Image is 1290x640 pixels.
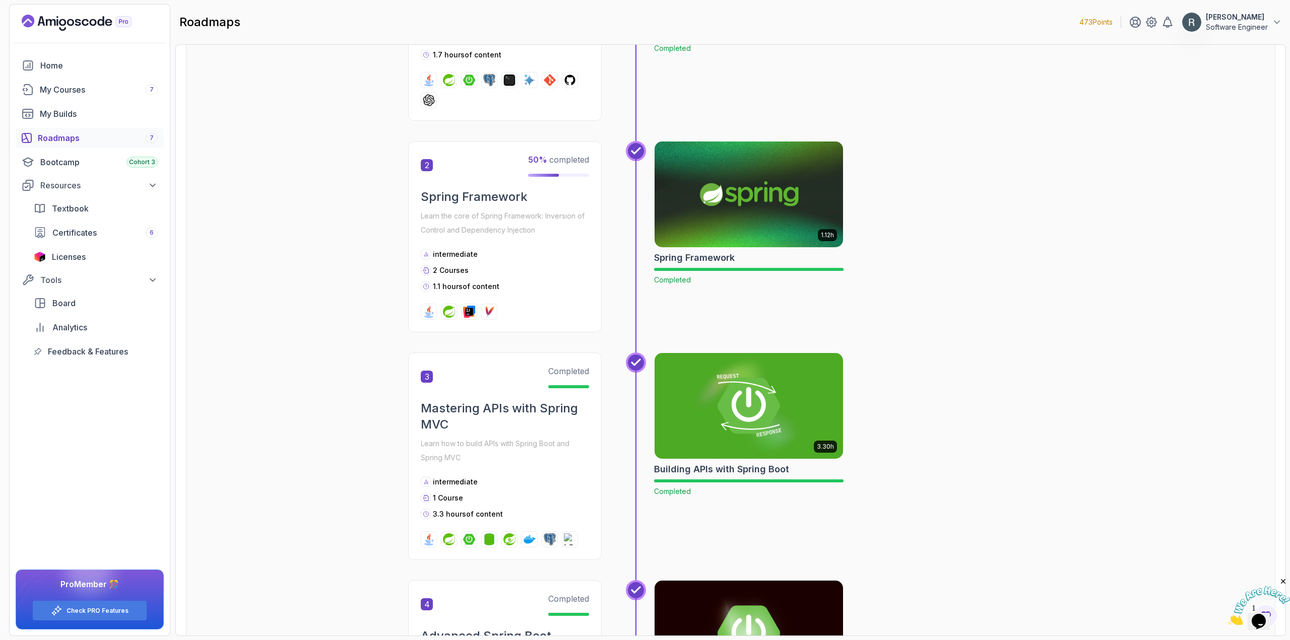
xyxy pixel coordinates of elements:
span: Completed [654,275,691,284]
a: feedback [28,341,164,362]
p: Software Engineer [1206,22,1268,32]
img: java logo [423,533,435,545]
span: Licenses [52,251,86,263]
a: home [16,55,164,76]
a: builds [16,104,164,124]
span: Feedback & Features [48,345,128,358]
img: Building APIs with Spring Boot card [655,353,843,459]
img: spring logo [443,74,455,86]
h2: Mastering APIs with Spring MVC [421,400,589,433]
a: courses [16,80,164,100]
div: Home [40,59,158,72]
span: 50 % [528,155,547,165]
span: Board [52,297,76,309]
p: intermediate [433,477,478,487]
div: Roadmaps [38,132,158,144]
img: spring-boot logo [463,533,475,545]
a: bootcamp [16,152,164,172]
p: intermediate [433,249,478,259]
p: 3.30h [817,443,834,451]
span: Textbook [52,202,89,215]
div: My Courses [40,84,158,96]
span: Analytics [52,321,87,333]
img: spring-data-jpa logo [483,533,495,545]
img: postgres logo [483,74,495,86]
p: 1.1 hours of content [433,281,499,292]
p: Learn how to build APIs with Spring Boot and Spring MVC [421,437,589,465]
span: Completed [654,44,691,52]
span: 7 [150,134,154,142]
img: spring-security logo [503,533,515,545]
button: user profile image[PERSON_NAME]Software Engineer [1182,12,1282,32]
img: git logo [544,74,556,86]
span: 4 [421,598,433,610]
span: 3 [421,371,433,383]
a: textbook [28,198,164,219]
img: spring logo [443,533,455,545]
div: My Builds [40,108,158,120]
p: [PERSON_NAME] [1206,12,1268,22]
span: Cohort 3 [129,158,155,166]
img: docker logo [524,533,536,545]
span: 6 [150,229,154,237]
button: Tools [16,271,164,289]
a: Building APIs with Spring Boot card3.30hBuilding APIs with Spring BootCompleted [654,352,844,496]
span: 2 Courses [433,266,469,274]
img: java logo [423,306,435,318]
span: 1 Course [433,493,463,502]
a: Spring Framework card1.12hSpring FrameworkCompleted [654,141,844,285]
p: 3.3 hours of content [433,509,503,519]
button: Check PRO Features [32,600,147,621]
img: Spring Framework card [655,141,843,247]
h2: Spring Framework [654,251,735,265]
img: spring-boot logo [463,74,475,86]
img: h2 logo [564,533,576,545]
div: Bootcamp [40,156,158,168]
h2: roadmaps [179,14,240,30]
img: chatgpt logo [423,94,435,106]
img: github logo [564,74,576,86]
div: Resources [40,179,158,191]
p: Learn the core of Spring Framework: Inversion of Control and Dependency Injection [421,209,589,237]
a: analytics [28,317,164,337]
p: 473 Points [1079,17,1113,27]
img: ai logo [524,74,536,86]
a: Check PRO Features [67,607,128,615]
span: completed [528,155,589,165]
iframe: chat widget [1228,577,1290,625]
img: jetbrains icon [34,252,46,262]
a: licenses [28,247,164,267]
span: 1 [4,4,8,13]
img: postgres logo [544,533,556,545]
img: intellij logo [463,306,475,318]
button: Resources [16,176,164,194]
h2: Spring Framework [421,189,589,205]
a: Landing page [22,15,155,31]
img: user profile image [1182,13,1201,32]
span: Certificates [52,227,97,239]
a: roadmaps [16,128,164,148]
img: spring logo [443,306,455,318]
span: 2 [421,159,433,171]
p: 1.7 hours of content [433,50,501,60]
img: maven logo [483,306,495,318]
img: terminal logo [503,74,515,86]
span: 7 [150,86,154,94]
span: Completed [548,366,589,376]
span: Completed [548,594,589,604]
div: Tools [40,274,158,286]
span: Completed [654,487,691,495]
a: board [28,293,164,313]
p: 1.12h [821,231,834,239]
h2: Building APIs with Spring Boot [654,462,789,476]
a: certificates [28,223,164,243]
img: java logo [423,74,435,86]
